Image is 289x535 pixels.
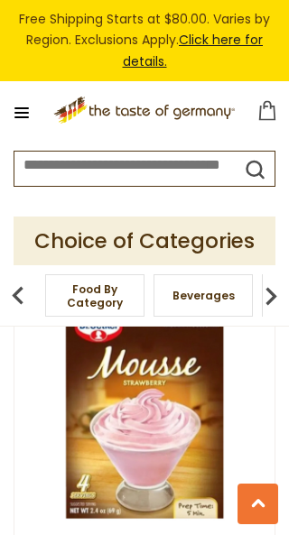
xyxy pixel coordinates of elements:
p: Choice of Categories [14,217,275,265]
a: Food By Category [55,282,135,309]
img: next arrow [253,278,289,314]
a: Beverages [172,289,235,302]
div: Free Shipping Starts at $80.00. Varies by Region. Exclusions Apply. [9,9,280,72]
a: Click here for details. [123,31,264,69]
